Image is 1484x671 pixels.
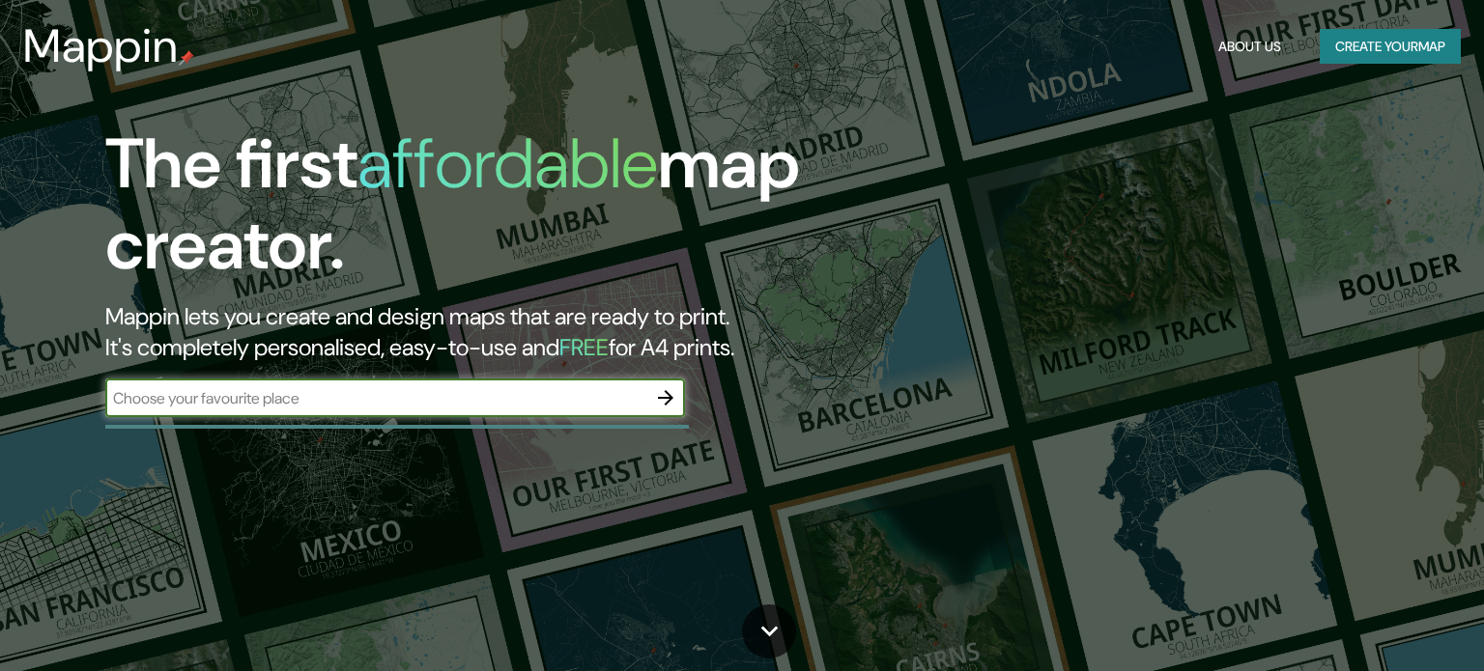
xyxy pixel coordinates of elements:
h5: FREE [559,332,609,362]
h3: Mappin [23,19,179,73]
input: Choose your favourite place [105,387,646,409]
button: About Us [1211,29,1289,65]
img: mappin-pin [179,50,194,66]
h1: affordable [357,119,658,209]
h2: Mappin lets you create and design maps that are ready to print. It's completely personalised, eas... [105,301,847,363]
button: Create yourmap [1320,29,1461,65]
h1: The first map creator. [105,124,847,301]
